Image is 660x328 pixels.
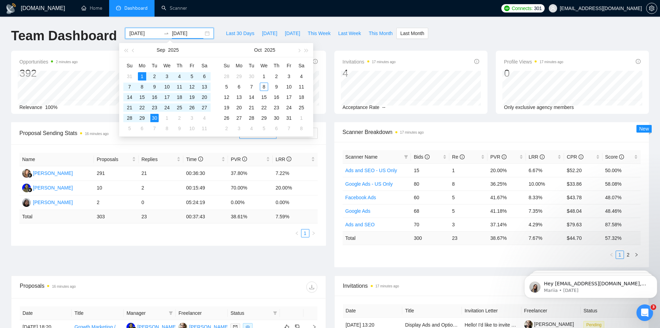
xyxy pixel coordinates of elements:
td: 2025-09-07 [123,82,136,92]
td: 2025-10-17 [283,92,295,102]
td: 2025-09-29 [136,113,148,123]
img: gigradar-bm.png [27,173,32,178]
td: 2025-10-08 [258,82,270,92]
div: 10 [163,83,171,91]
button: Last 30 Days [222,28,258,39]
div: 12 [222,93,231,101]
span: info-circle [636,59,641,64]
td: 2025-09-13 [198,82,211,92]
td: 2025-10-04 [295,71,308,82]
div: 11 [297,83,306,91]
button: 2025 [168,43,179,57]
span: filter [403,152,410,162]
span: 3 [651,304,656,310]
th: We [161,60,173,71]
td: 2025-10-03 [283,71,295,82]
div: 9 [150,83,159,91]
div: 5 [260,124,268,133]
div: 22 [138,103,146,112]
span: filter [273,311,277,315]
div: 18 [297,93,306,101]
iframe: Intercom notifications message [521,261,660,309]
span: 301 [534,5,542,12]
span: info-circle [313,59,318,64]
td: 2025-10-01 [161,113,173,123]
div: [PERSON_NAME] [33,199,73,206]
th: Mo [136,60,148,71]
div: 28 [125,114,134,122]
span: Scanner Breakdown [343,128,641,136]
a: searchScanner [161,5,187,11]
div: 4 [343,67,396,80]
time: 17 minutes ago [400,131,424,134]
li: 1 [301,229,309,237]
div: 18 [175,93,184,101]
td: 2025-11-06 [270,123,283,134]
div: 30 [150,114,159,122]
td: 2025-10-01 [258,71,270,82]
td: 2025-10-02 [173,113,186,123]
div: 14 [247,93,256,101]
div: 21 [247,103,256,112]
div: [PERSON_NAME] [33,169,73,177]
td: 2025-10-04 [198,113,211,123]
div: 15 [138,93,146,101]
div: 30 [272,114,281,122]
div: 28 [247,114,256,122]
div: 28 [222,72,231,81]
img: SM [22,198,31,207]
button: 2025 [264,43,275,57]
td: 2025-09-04 [173,71,186,82]
div: 4 [297,72,306,81]
a: Facebook Ads [345,195,376,200]
div: 17 [163,93,171,101]
div: 27 [235,114,243,122]
button: download [306,281,317,293]
td: 2025-10-26 [220,113,233,123]
div: 31 [125,72,134,81]
td: 2025-09-08 [136,82,148,92]
td: 2025-10-11 [295,82,308,92]
td: 2025-09-28 [123,113,136,123]
span: filter [272,308,279,318]
td: 2025-09-10 [161,82,173,92]
span: Last 30 Days [226,30,254,37]
div: 26 [222,114,231,122]
span: Invitations [343,58,396,66]
td: 2025-10-06 [233,82,245,92]
td: 2025-09-02 [148,71,161,82]
th: Tu [245,60,258,71]
td: 2025-09-03 [161,71,173,82]
div: 1 [260,72,268,81]
img: logo [6,3,17,14]
td: 2025-10-15 [258,92,270,102]
li: 1 [616,251,624,259]
td: 2025-09-17 [161,92,173,102]
div: 17 [285,93,293,101]
div: 11 [200,124,209,133]
div: 12 [188,83,196,91]
div: 20 [200,93,209,101]
div: 3 [235,124,243,133]
span: left [609,253,614,257]
td: 2025-09-09 [148,82,161,92]
td: 2025-10-05 [220,82,233,92]
td: 2025-10-14 [245,92,258,102]
span: [DATE] [285,30,300,37]
td: 2025-08-31 [123,71,136,82]
div: 14 [125,93,134,101]
span: to [164,31,169,36]
div: 7 [285,124,293,133]
button: Sep [157,43,165,57]
th: Replies [139,153,183,166]
div: 2 [272,72,281,81]
th: Th [173,60,186,71]
span: info-circle [474,59,479,64]
span: Last Month [400,30,424,37]
div: 4 [247,124,256,133]
button: This Month [365,28,396,39]
td: 2025-09-12 [186,82,198,92]
span: right [311,231,316,235]
span: Hey [EMAIL_ADDRESS][DOMAIN_NAME], Looks like your Upwork agency Better Bid Strategy ran out of co... [23,20,126,95]
td: 2025-09-11 [173,82,186,92]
